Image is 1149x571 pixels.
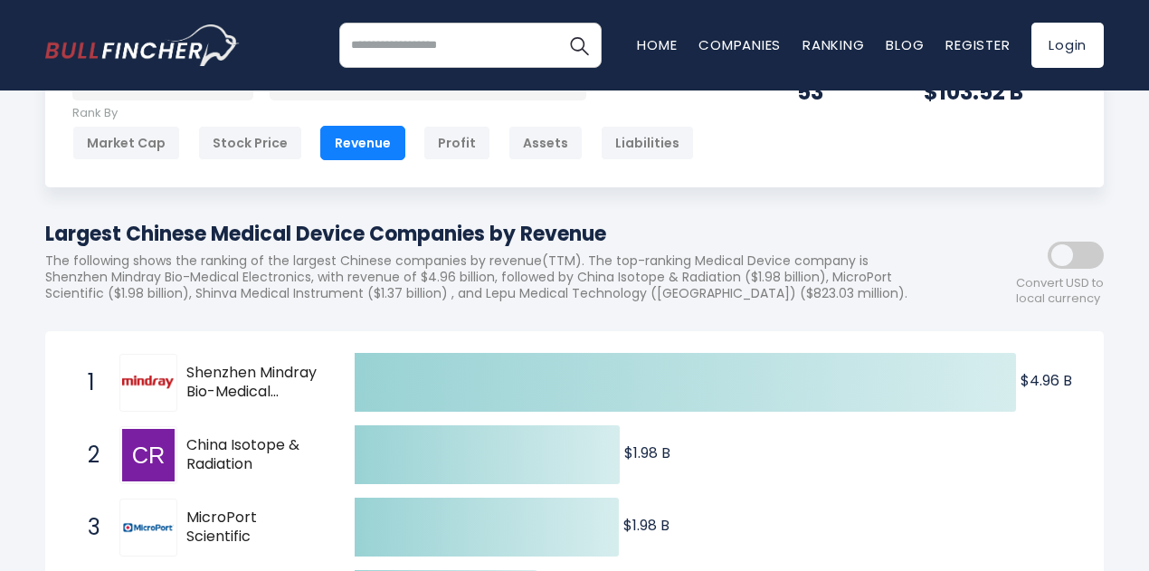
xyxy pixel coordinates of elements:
[320,126,405,160] div: Revenue
[637,35,677,54] a: Home
[624,443,670,463] text: $1.98 B
[122,376,175,389] img: Shenzhen Mindray Bio-Medical Electronics
[802,35,864,54] a: Ranking
[945,35,1010,54] a: Register
[186,436,323,474] span: China Isotope & Radiation
[79,367,97,398] span: 1
[1016,276,1104,307] span: Convert USD to local currency
[423,126,490,160] div: Profit
[924,78,1077,106] div: $103.52 B
[508,126,583,160] div: Assets
[797,78,878,106] div: 53
[186,509,323,547] span: MicroPort Scientific
[886,35,924,54] a: Blog
[556,23,602,68] button: Search
[45,24,240,66] a: Go to homepage
[122,429,175,481] img: China Isotope & Radiation
[79,440,97,471] span: 2
[601,126,694,160] div: Liabilities
[45,24,240,66] img: bullfincher logo
[198,126,302,160] div: Stock Price
[72,126,180,160] div: Market Cap
[45,219,941,249] h1: Largest Chinese Medical Device Companies by Revenue
[623,515,669,536] text: $1.98 B
[698,35,781,54] a: Companies
[186,364,323,402] span: Shenzhen Mindray Bio-Medical Electronics
[122,522,175,533] img: MicroPort Scientific
[45,252,941,302] p: The following shows the ranking of the largest Chinese companies by revenue(TTM). The top-ranking...
[1031,23,1104,68] a: Login
[72,106,694,121] p: Rank By
[1021,370,1072,391] text: $4.96 B
[79,512,97,543] span: 3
